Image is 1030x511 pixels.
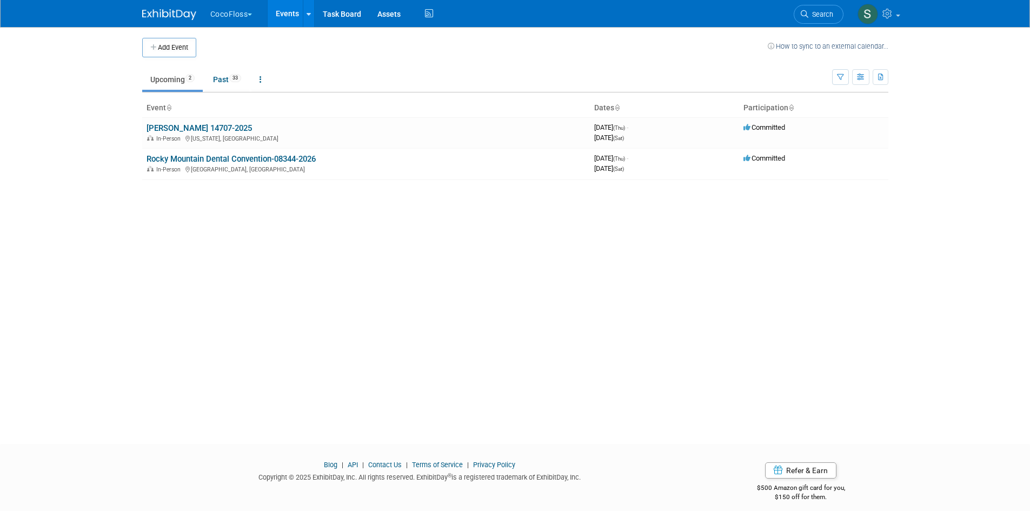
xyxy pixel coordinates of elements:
[156,166,184,173] span: In-Person
[858,4,878,24] img: Samantha Meyers
[147,123,252,133] a: [PERSON_NAME] 14707-2025
[142,38,196,57] button: Add Event
[613,135,624,141] span: (Sat)
[147,154,316,164] a: Rocky Mountain Dental Convention-08344-2026
[614,103,620,112] a: Sort by Start Date
[627,123,628,131] span: -
[147,134,586,142] div: [US_STATE], [GEOGRAPHIC_DATA]
[229,74,241,82] span: 33
[768,42,888,50] a: How to sync to an external calendar...
[185,74,195,82] span: 2
[613,156,625,162] span: (Thu)
[714,493,888,502] div: $150 off for them.
[205,69,249,90] a: Past33
[142,69,203,90] a: Upcoming2
[613,125,625,131] span: (Thu)
[594,123,628,131] span: [DATE]
[594,134,624,142] span: [DATE]
[627,154,628,162] span: -
[368,461,402,469] a: Contact Us
[348,461,358,469] a: API
[147,164,586,173] div: [GEOGRAPHIC_DATA], [GEOGRAPHIC_DATA]
[590,99,739,117] th: Dates
[156,135,184,142] span: In-Person
[714,476,888,501] div: $500 Amazon gift card for you,
[743,123,785,131] span: Committed
[142,9,196,20] img: ExhibitDay
[360,461,367,469] span: |
[613,166,624,172] span: (Sat)
[594,154,628,162] span: [DATE]
[594,164,624,172] span: [DATE]
[448,473,451,479] sup: ®
[788,103,794,112] a: Sort by Participation Type
[142,470,698,482] div: Copyright © 2025 ExhibitDay, Inc. All rights reserved. ExhibitDay is a registered trademark of Ex...
[166,103,171,112] a: Sort by Event Name
[794,5,843,24] a: Search
[339,461,346,469] span: |
[739,99,888,117] th: Participation
[147,135,154,141] img: In-Person Event
[808,10,833,18] span: Search
[464,461,471,469] span: |
[473,461,515,469] a: Privacy Policy
[412,461,463,469] a: Terms of Service
[765,462,836,479] a: Refer & Earn
[324,461,337,469] a: Blog
[147,166,154,171] img: In-Person Event
[743,154,785,162] span: Committed
[142,99,590,117] th: Event
[403,461,410,469] span: |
